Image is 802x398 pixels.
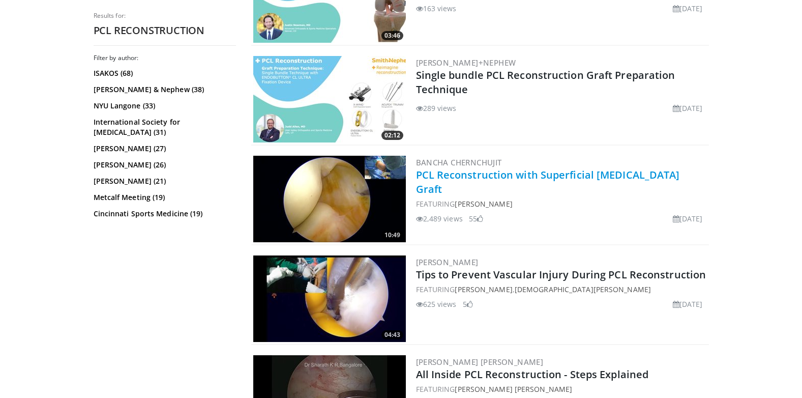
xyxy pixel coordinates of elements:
img: 353499c7-ed4d-4213-a63d-538ea527b798.300x170_q85_crop-smart_upscale.jpg [253,156,406,242]
li: 289 views [416,103,457,113]
a: International Society for [MEDICAL_DATA] (31) [94,117,233,137]
a: [PERSON_NAME] [455,285,512,294]
li: [DATE] [673,103,703,113]
a: [PERSON_NAME] & Nephew (38) [94,84,233,95]
h2: PCL RECONSTRUCTION [94,24,236,37]
a: PCL Reconstruction with Superficial [MEDICAL_DATA] Graft [416,168,680,196]
div: FEATURING [416,198,707,209]
p: Results for: [94,12,236,20]
div: FEATURING [416,384,707,394]
a: [DEMOGRAPHIC_DATA][PERSON_NAME] [515,285,651,294]
img: 03ba07b3-c3bf-45ca-b578-43863bbc294b.300x170_q85_crop-smart_upscale.jpg [253,255,406,342]
a: ISAKOS (68) [94,68,233,78]
li: 2,489 views [416,213,463,224]
a: Cincinnati Sports Medicine (19) [94,209,233,219]
a: 02:12 [253,56,406,143]
a: [PERSON_NAME] (21) [94,176,233,186]
li: [DATE] [673,299,703,309]
a: [PERSON_NAME] [416,257,479,267]
a: Bancha Chernchujit [416,157,502,167]
span: 04:43 [381,330,403,339]
a: All Inside PCL Reconstruction - Steps Explained [416,367,649,381]
a: [PERSON_NAME] (27) [94,144,233,154]
li: [DATE] [673,3,703,14]
a: Tips to Prevent Vascular Injury During PCL Reconstruction [416,268,706,281]
li: [DATE] [673,213,703,224]
li: 5 [463,299,473,309]
li: 163 views [416,3,457,14]
a: [PERSON_NAME] [PERSON_NAME] [416,357,544,367]
a: [PERSON_NAME] [PERSON_NAME] [455,384,572,394]
a: 04:43 [253,255,406,342]
a: [PERSON_NAME]+Nephew [416,58,516,68]
h3: Filter by author: [94,54,236,62]
img: 23625294-e446-4a75-81d1-9d9fcdfa7da4.300x170_q85_crop-smart_upscale.jpg [253,56,406,143]
div: FEATURING , [416,284,707,295]
a: Metcalf Meeting (19) [94,192,233,203]
span: 02:12 [381,131,403,140]
a: [PERSON_NAME] [455,199,512,209]
span: 03:46 [381,31,403,40]
li: 55 [469,213,483,224]
li: 625 views [416,299,457,309]
span: 10:49 [381,231,403,240]
a: Single bundle PCL Reconstruction Graft Preparation Technique [416,68,675,96]
a: 10:49 [253,156,406,242]
a: NYU Langone (33) [94,101,233,111]
a: [PERSON_NAME] (26) [94,160,233,170]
